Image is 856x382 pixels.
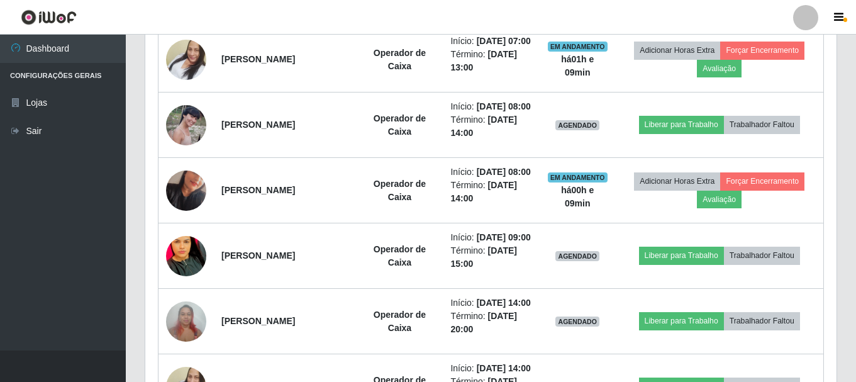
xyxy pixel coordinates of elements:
strong: há 00 h e 09 min [561,185,594,208]
strong: [PERSON_NAME] [221,120,295,130]
time: [DATE] 07:00 [477,36,531,46]
li: Término: [450,310,532,336]
li: Início: [450,231,532,244]
span: EM ANDAMENTO [548,172,608,183]
img: 1742563763298.jpeg [166,24,206,96]
button: Liberar para Trabalho [639,247,724,264]
button: Forçar Encerramento [720,42,804,59]
time: [DATE] 08:00 [477,101,531,111]
button: Liberar para Trabalho [639,116,724,133]
time: [DATE] 09:00 [477,232,531,242]
img: 1722880664865.jpeg [166,295,206,348]
strong: há 01 h e 09 min [561,54,594,77]
time: [DATE] 08:00 [477,167,531,177]
time: [DATE] 14:00 [477,363,531,373]
span: AGENDADO [555,317,599,327]
button: Liberar para Trabalho [639,312,724,330]
li: Término: [450,179,532,205]
li: Término: [450,48,532,74]
li: Início: [450,296,532,310]
li: Início: [450,166,532,179]
li: Término: [450,244,532,271]
strong: Operador de Caixa [374,179,426,202]
button: Trabalhador Faltou [724,116,800,133]
strong: [PERSON_NAME] [221,250,295,261]
strong: Operador de Caixa [374,113,426,137]
button: Trabalhador Faltou [724,312,800,330]
img: 1724780126479.jpeg [166,155,206,227]
img: 1751683294732.jpeg [166,212,206,300]
button: Avaliação [697,60,742,77]
li: Início: [450,362,532,375]
img: CoreUI Logo [21,9,77,25]
strong: [PERSON_NAME] [221,316,295,326]
span: EM ANDAMENTO [548,42,608,52]
strong: Operador de Caixa [374,244,426,267]
li: Início: [450,100,532,113]
time: [DATE] 14:00 [477,298,531,308]
img: 1617198337870.jpeg [166,105,206,145]
button: Adicionar Horas Extra [634,42,720,59]
button: Forçar Encerramento [720,172,804,190]
li: Início: [450,35,532,48]
button: Avaliação [697,191,742,208]
strong: Operador de Caixa [374,48,426,71]
strong: Operador de Caixa [374,310,426,333]
strong: [PERSON_NAME] [221,185,295,195]
span: AGENDADO [555,120,599,130]
button: Trabalhador Faltou [724,247,800,264]
strong: [PERSON_NAME] [221,54,295,64]
li: Término: [450,113,532,140]
button: Adicionar Horas Extra [634,172,720,190]
span: AGENDADO [555,251,599,261]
